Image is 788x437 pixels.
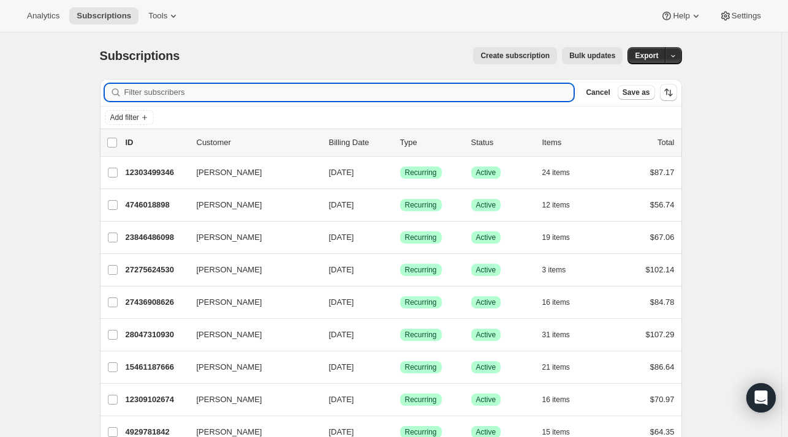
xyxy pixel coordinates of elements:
[100,49,180,62] span: Subscriptions
[126,136,187,149] p: ID
[189,390,312,409] button: [PERSON_NAME]
[476,200,496,210] span: Active
[650,297,675,307] span: $84.78
[329,427,354,436] span: [DATE]
[732,11,761,21] span: Settings
[542,326,583,343] button: 31 items
[660,84,677,101] button: Sort the results
[197,361,262,373] span: [PERSON_NAME]
[329,168,354,177] span: [DATE]
[653,7,709,24] button: Help
[27,11,59,21] span: Analytics
[405,362,437,372] span: Recurring
[329,395,354,404] span: [DATE]
[476,168,496,177] span: Active
[405,168,437,177] span: Recurring
[542,395,570,405] span: 16 items
[405,330,437,340] span: Recurring
[542,200,570,210] span: 12 items
[542,164,583,181] button: 24 items
[197,231,262,244] span: [PERSON_NAME]
[329,136,390,149] p: Billing Date
[77,11,131,21] span: Subscriptions
[329,330,354,339] span: [DATE]
[471,136,532,149] p: Status
[476,362,496,372] span: Active
[197,296,262,308] span: [PERSON_NAME]
[542,391,583,408] button: 16 items
[476,233,496,242] span: Active
[542,229,583,246] button: 19 items
[126,166,187,179] p: 12303499346
[197,394,262,406] span: [PERSON_NAME]
[189,357,312,377] button: [PERSON_NAME]
[646,265,675,274] span: $102.14
[126,296,187,308] p: 27436908626
[650,200,675,209] span: $56.74
[627,47,665,64] button: Export
[476,395,496,405] span: Active
[562,47,623,64] button: Bulk updates
[405,395,437,405] span: Recurring
[189,228,312,247] button: [PERSON_NAME]
[197,264,262,276] span: [PERSON_NAME]
[126,136,675,149] div: IDCustomerBilling DateTypeStatusItemsTotal
[542,297,570,307] span: 16 items
[542,359,583,376] button: 21 items
[650,233,675,242] span: $67.06
[110,113,139,122] span: Add filter
[329,265,354,274] span: [DATE]
[657,136,674,149] p: Total
[126,326,675,343] div: 28047310930[PERSON_NAME][DATE]SuccessRecurringSuccessActive31 items$107.29
[673,11,689,21] span: Help
[586,88,610,97] span: Cancel
[126,229,675,246] div: 23846486098[PERSON_NAME][DATE]SuccessRecurringSuccessActive19 items$67.06
[126,264,187,276] p: 27275624530
[646,330,675,339] span: $107.29
[148,11,167,21] span: Tools
[635,51,658,61] span: Export
[405,297,437,307] span: Recurring
[329,233,354,242] span: [DATE]
[542,261,580,278] button: 3 items
[126,294,675,311] div: 27436908626[PERSON_NAME][DATE]SuccessRecurringSuccessActive16 items$84.78
[189,293,312,312] button: [PERSON_NAME]
[476,330,496,340] span: Active
[126,261,675,278] div: 27275624530[PERSON_NAME][DATE]SuccessRecurringSuccessActive3 items$102.14
[405,233,437,242] span: Recurring
[405,265,437,275] span: Recurring
[746,383,776,413] div: Open Intercom Messenger
[405,200,437,210] span: Recurring
[569,51,615,61] span: Bulk updates
[650,168,675,177] span: $87.17
[623,88,650,97] span: Save as
[650,427,675,436] span: $64.35
[197,166,262,179] span: [PERSON_NAME]
[476,297,496,307] span: Active
[542,362,570,372] span: 21 items
[189,163,312,182] button: [PERSON_NAME]
[480,51,550,61] span: Create subscription
[712,7,768,24] button: Settings
[197,199,262,211] span: [PERSON_NAME]
[126,196,675,214] div: 4746018898[PERSON_NAME][DATE]SuccessRecurringSuccessActive12 items$56.74
[542,427,570,437] span: 15 items
[542,330,570,340] span: 31 items
[105,110,154,125] button: Add filter
[126,199,187,211] p: 4746018898
[542,168,570,177] span: 24 items
[542,136,604,149] div: Items
[650,362,675,372] span: $86.64
[197,329,262,341] span: [PERSON_NAME]
[329,362,354,372] span: [DATE]
[20,7,67,24] button: Analytics
[126,164,675,181] div: 12303499346[PERSON_NAME][DATE]SuccessRecurringSuccessActive24 items$87.17
[405,427,437,437] span: Recurring
[126,361,187,373] p: 15461187666
[542,233,570,242] span: 19 items
[476,427,496,437] span: Active
[476,265,496,275] span: Active
[473,47,557,64] button: Create subscription
[542,265,566,275] span: 3 items
[542,294,583,311] button: 16 items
